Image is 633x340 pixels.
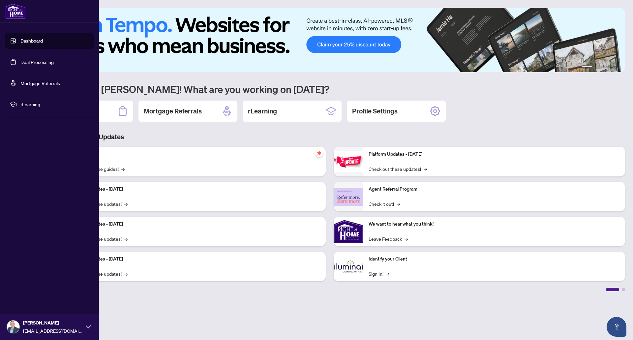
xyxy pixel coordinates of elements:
[369,165,427,172] a: Check out these updates!→
[34,83,625,95] h1: Welcome back [PERSON_NAME]! What are you working on [DATE]?
[369,235,408,242] a: Leave Feedback→
[611,66,613,68] button: 5
[424,165,427,172] span: →
[369,270,389,277] a: Sign In!→
[124,270,128,277] span: →
[386,270,389,277] span: →
[334,188,363,206] img: Agent Referral Program
[582,66,592,68] button: 1
[69,151,320,158] p: Self-Help
[334,151,363,172] img: Platform Updates - June 23, 2025
[607,317,626,337] button: Open asap
[20,80,60,86] a: Mortgage Referrals
[369,256,620,263] p: Identify your Client
[605,66,608,68] button: 4
[124,235,128,242] span: →
[369,151,620,158] p: Platform Updates - [DATE]
[334,217,363,246] img: We want to hear what you think!
[315,149,323,157] span: pushpin
[600,66,603,68] button: 3
[397,200,400,207] span: →
[369,221,620,228] p: We want to hear what you think!
[34,8,625,72] img: Slide 0
[369,200,400,207] a: Check it out!→
[595,66,597,68] button: 2
[23,319,82,326] span: [PERSON_NAME]
[369,186,620,193] p: Agent Referral Program
[69,256,320,263] p: Platform Updates - [DATE]
[405,235,408,242] span: →
[7,321,19,333] img: Profile Icon
[334,252,363,281] img: Identify your Client
[616,66,618,68] button: 6
[69,221,320,228] p: Platform Updates - [DATE]
[69,186,320,193] p: Platform Updates - [DATE]
[352,107,398,116] h2: Profile Settings
[20,59,54,65] a: Deal Processing
[20,38,43,44] a: Dashboard
[121,165,125,172] span: →
[5,3,26,19] img: logo
[144,107,202,116] h2: Mortgage Referrals
[124,200,128,207] span: →
[248,107,277,116] h2: rLearning
[23,327,82,334] span: [EMAIL_ADDRESS][DOMAIN_NAME]
[20,101,89,108] span: rLearning
[34,132,625,141] h3: Brokerage & Industry Updates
